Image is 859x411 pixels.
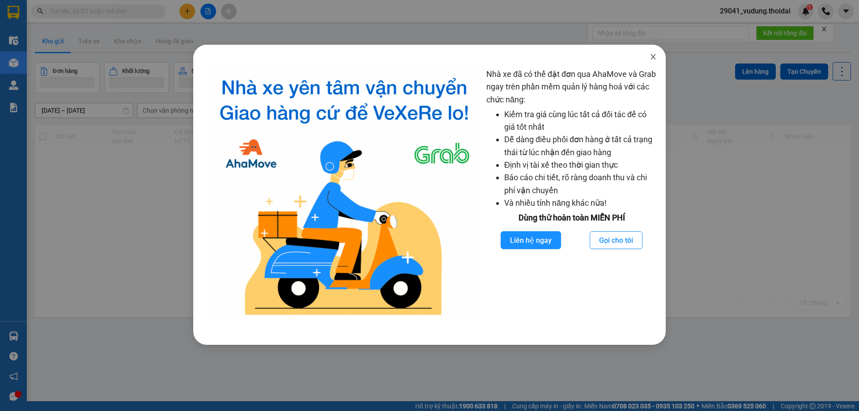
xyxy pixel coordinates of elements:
[504,159,657,171] li: Định vị tài xế theo thời gian thực
[504,171,657,197] li: Báo cáo chi tiết, rõ ràng doanh thu và chi phí vận chuyển
[501,231,561,249] button: Liên hệ ngay
[590,231,642,249] button: Gọi cho tôi
[599,235,633,246] span: Gọi cho tôi
[486,212,657,224] div: Dùng thử hoàn toàn MIỄN PHÍ
[510,235,552,246] span: Liên hệ ngay
[486,68,657,322] div: Nhà xe đã có thể đặt đơn qua AhaMove và Grab ngay trên phần mềm quản lý hàng hoá với các chức năng:
[650,53,657,60] span: close
[209,68,479,322] img: logo
[504,133,657,159] li: Dễ dàng điều phối đơn hàng ở tất cả trạng thái từ lúc nhận đến giao hàng
[641,45,666,70] button: Close
[504,108,657,134] li: Kiểm tra giá cùng lúc tất cả đối tác để có giá tốt nhất
[504,197,657,209] li: Và nhiều tính năng khác nữa!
